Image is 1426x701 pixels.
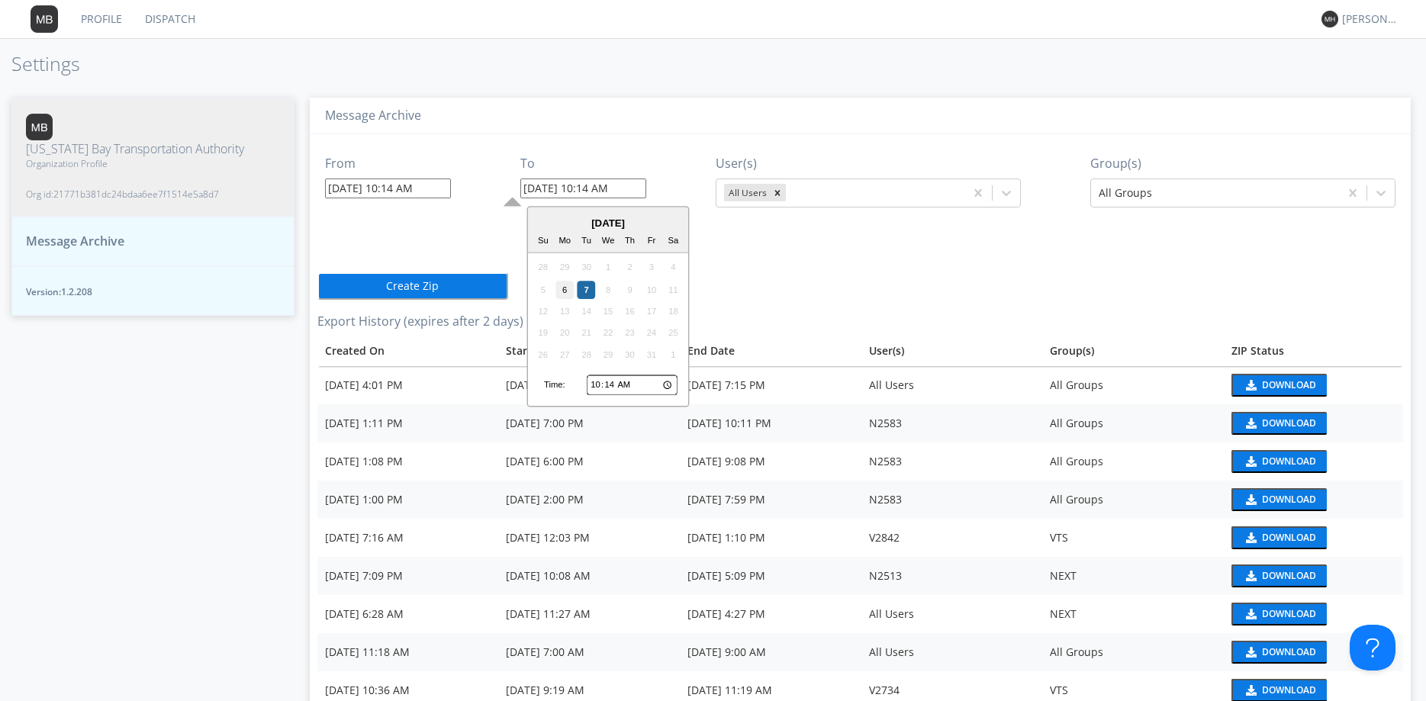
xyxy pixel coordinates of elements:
div: Download [1262,609,1316,619]
div: [DATE] 1:00 PM [325,492,491,507]
div: Su [534,232,552,250]
div: We [599,232,617,250]
div: Not available Wednesday, October 22nd, 2025 [599,324,617,342]
span: Message Archive [26,233,124,250]
div: All Groups [1050,378,1216,393]
div: All Users [869,606,1035,622]
div: [DATE] 5:09 PM [687,568,854,584]
div: N2513 [869,568,1035,584]
div: NEXT [1050,568,1216,584]
input: Time [587,375,678,395]
a: download media buttonDownload [1231,641,1395,664]
img: download media button [1244,532,1257,543]
div: Not available Tuesday, October 21st, 2025 [578,324,596,342]
div: Time: [544,379,565,391]
div: Download [1262,419,1316,428]
div: Not available Thursday, October 16th, 2025 [621,302,639,320]
th: Toggle SortBy [680,336,861,366]
div: [DATE] 4:27 PM [687,606,854,622]
img: download media button [1244,418,1257,429]
img: download media button [1244,685,1257,696]
button: [US_STATE] Bay Transportation AuthorityOrganization ProfileOrg id:21771b381dc24bdaa6ee7f1514e5a8d7 [11,98,295,217]
div: [DATE] 7:00 PM [506,416,672,431]
a: download media buttonDownload [1231,603,1395,625]
div: Download [1262,457,1316,466]
div: Download [1262,648,1316,657]
a: download media buttonDownload [1231,526,1395,549]
th: Toggle SortBy [498,336,680,366]
div: [DATE] 7:59 PM [687,492,854,507]
img: 373638.png [31,5,58,33]
div: VTS [1050,683,1216,698]
img: 373638.png [1321,11,1338,27]
div: Not available Wednesday, October 8th, 2025 [599,281,617,299]
img: 373638.png [26,114,53,140]
div: Not available Monday, October 20th, 2025 [555,324,574,342]
div: Not available Friday, October 31st, 2025 [642,346,661,364]
div: [DATE] 9:00 AM [687,645,854,660]
div: Choose Tuesday, October 7th, 2025 [578,281,596,299]
div: [DATE] 11:19 AM [687,683,854,698]
div: Not available Monday, October 27th, 2025 [555,346,574,364]
button: Download [1231,526,1327,549]
div: Not available Wednesday, October 1st, 2025 [599,259,617,277]
div: [DATE] 6:28 AM [325,606,491,622]
div: Not available Wednesday, October 29th, 2025 [599,346,617,364]
div: N2583 [869,492,1035,507]
button: Download [1231,641,1327,664]
div: Fr [642,232,661,250]
div: Download [1262,571,1316,580]
div: [PERSON_NAME] [1342,11,1399,27]
div: All Groups [1050,645,1216,660]
div: Not available Friday, October 3rd, 2025 [642,259,661,277]
div: [DATE] 1:08 PM [325,454,491,469]
div: [DATE] [528,216,688,230]
div: Not available Thursday, October 30th, 2025 [621,346,639,364]
div: N2583 [869,416,1035,431]
div: Not available Tuesday, September 30th, 2025 [578,259,596,277]
div: [DATE] 10:08 AM [506,568,672,584]
div: [DATE] 10:11 PM [687,416,854,431]
div: Th [621,232,639,250]
a: download media buttonDownload [1231,564,1395,587]
div: Not available Thursday, October 2nd, 2025 [621,259,639,277]
div: Not available Sunday, September 28th, 2025 [534,259,552,277]
div: Mo [555,232,574,250]
h3: Message Archive [325,109,1395,123]
div: Not available Thursday, October 9th, 2025 [621,281,639,299]
img: download media button [1244,456,1257,467]
div: Not available Wednesday, October 15th, 2025 [599,302,617,320]
div: All Groups [1050,454,1216,469]
div: Download [1262,686,1316,695]
button: Message Archive [11,217,295,266]
button: Download [1231,603,1327,625]
span: Organization Profile [26,157,244,170]
div: Download [1262,533,1316,542]
img: download media button [1244,609,1257,619]
span: [US_STATE] Bay Transportation Authority [26,140,244,158]
div: Remove All Users [769,184,786,201]
button: Download [1231,450,1327,473]
div: [DATE] 10:36 AM [325,683,491,698]
a: download media buttonDownload [1231,412,1395,435]
th: Toggle SortBy [1224,336,1403,366]
div: Not available Monday, October 13th, 2025 [555,302,574,320]
div: Not available Thursday, October 23rd, 2025 [621,324,639,342]
h3: From [325,157,451,171]
div: Not available Tuesday, October 14th, 2025 [578,302,596,320]
div: Download [1262,495,1316,504]
iframe: Toggle Customer Support [1350,625,1395,670]
div: Not available Sunday, October 26th, 2025 [534,346,552,364]
span: Org id: 21771b381dc24bdaa6ee7f1514e5a8d7 [26,188,244,201]
div: Not available Sunday, October 5th, 2025 [534,281,552,299]
div: Tu [578,232,596,250]
div: Not available Friday, October 10th, 2025 [642,281,661,299]
div: All Users [724,184,769,201]
div: [DATE] 2:00 PM [506,492,672,507]
div: Not available Tuesday, October 28th, 2025 [578,346,596,364]
th: User(s) [861,336,1043,366]
img: download media button [1244,647,1257,658]
div: [DATE] 7:00 AM [506,645,672,660]
a: download media buttonDownload [1231,488,1395,511]
th: Group(s) [1042,336,1224,366]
